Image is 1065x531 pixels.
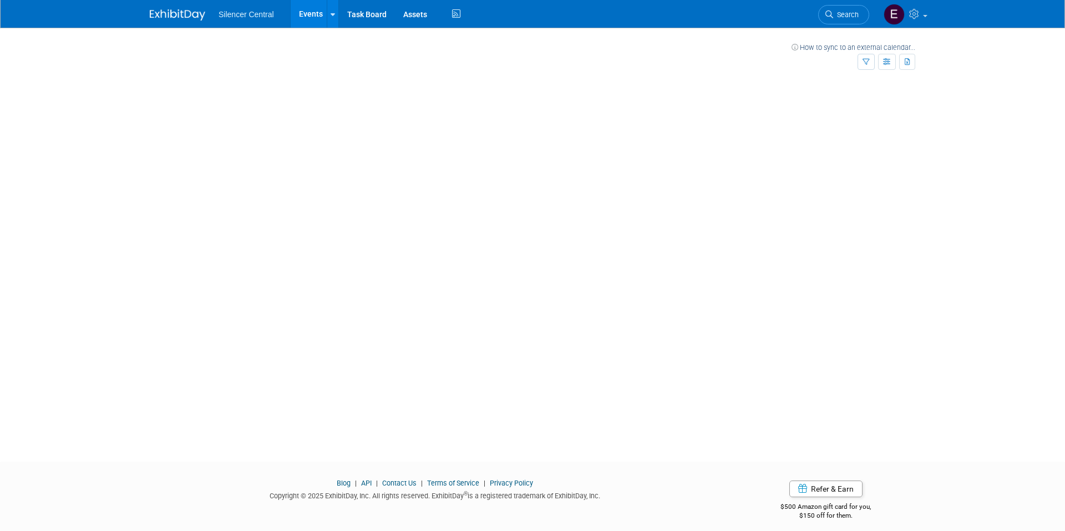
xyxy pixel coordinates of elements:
[382,479,417,487] a: Contact Us
[219,10,274,19] span: Silencer Central
[481,479,488,487] span: |
[490,479,533,487] a: Privacy Policy
[150,488,720,501] div: Copyright © 2025 ExhibitDay, Inc. All rights reserved. ExhibitDay is a registered trademark of Ex...
[337,479,351,487] a: Blog
[792,43,915,52] a: How to sync to an external calendar...
[150,9,205,21] img: ExhibitDay
[818,5,869,24] a: Search
[427,479,479,487] a: Terms of Service
[737,495,916,520] div: $500 Amazon gift card for you,
[833,11,859,19] span: Search
[737,511,916,520] div: $150 off for them.
[373,479,381,487] span: |
[464,491,468,497] sup: ®
[789,481,863,497] a: Refer & Earn
[418,479,425,487] span: |
[361,479,372,487] a: API
[884,4,905,25] img: Emma Houwman
[352,479,359,487] span: |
